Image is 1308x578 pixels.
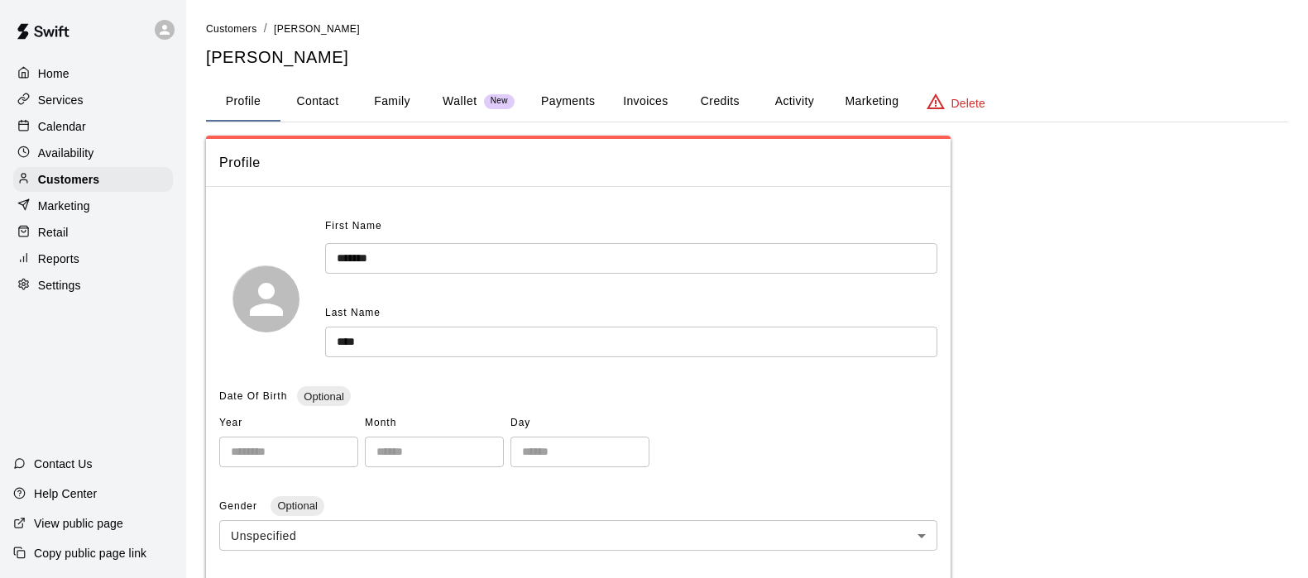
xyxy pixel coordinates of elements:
span: Profile [219,152,937,174]
a: Reports [13,246,173,271]
a: Home [13,61,173,86]
div: basic tabs example [206,82,1288,122]
button: Contact [280,82,355,122]
p: Wallet [443,93,477,110]
span: [PERSON_NAME] [274,23,360,35]
p: Marketing [38,198,90,214]
span: Gender [219,500,261,512]
p: View public page [34,515,123,532]
p: Services [38,92,84,108]
button: Payments [528,82,608,122]
p: Delete [951,95,985,112]
a: Customers [13,167,173,192]
a: Settings [13,273,173,298]
div: Unspecified [219,520,937,551]
a: Retail [13,220,173,245]
p: Calendar [38,118,86,135]
button: Marketing [831,82,912,122]
span: Date Of Birth [219,390,287,402]
span: First Name [325,213,382,240]
span: Year [219,410,358,437]
span: Month [365,410,504,437]
a: Availability [13,141,173,165]
li: / [264,20,267,37]
p: Settings [38,277,81,294]
button: Credits [683,82,757,122]
span: Day [510,410,649,437]
button: Family [355,82,429,122]
a: Calendar [13,114,173,139]
p: Retail [38,224,69,241]
span: Optional [271,499,323,512]
p: Customers [38,171,99,188]
button: Activity [757,82,831,122]
span: Optional [297,390,350,403]
p: Home [38,65,69,82]
p: Reports [38,251,79,267]
button: Profile [206,82,280,122]
span: Last Name [325,307,381,318]
nav: breadcrumb [206,20,1288,38]
a: Marketing [13,193,173,218]
p: Help Center [34,485,97,502]
p: Copy public page link [34,545,146,561]
a: Customers [206,21,257,35]
a: Services [13,88,173,112]
span: Customers [206,23,257,35]
p: Availability [38,145,94,161]
span: New [484,96,515,107]
button: Invoices [608,82,683,122]
h5: [PERSON_NAME] [206,46,1288,69]
p: Contact Us [34,456,93,472]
